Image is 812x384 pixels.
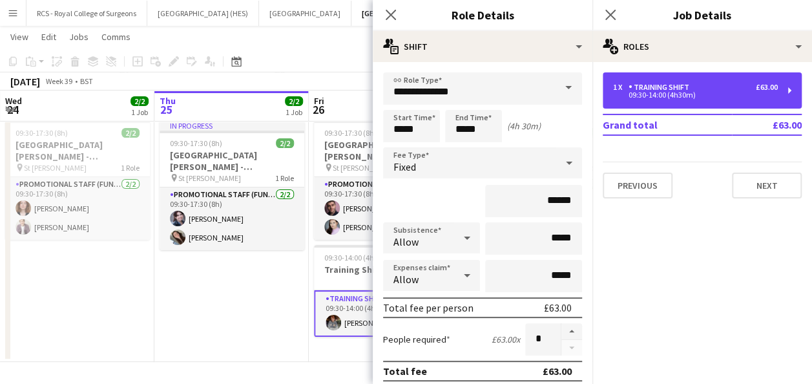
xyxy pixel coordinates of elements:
span: 09:30-14:00 (4h30m) [324,253,391,262]
button: RCS - Royal College of Surgeons [26,1,147,26]
div: [DATE] [10,75,40,88]
span: St [PERSON_NAME] [178,173,241,183]
div: Training shift [629,83,694,92]
h3: [GEOGRAPHIC_DATA][PERSON_NAME] - Fundraising [314,139,459,162]
span: 2/2 [121,128,140,138]
a: Edit [36,28,61,45]
span: 25 [158,102,176,117]
app-job-card: 09:30-17:30 (8h)2/2[GEOGRAPHIC_DATA][PERSON_NAME] - Fundraising St [PERSON_NAME]1 RolePromotional... [314,120,459,240]
span: Edit [41,31,56,43]
span: Fixed [393,160,416,173]
span: 1 Role [275,173,294,183]
span: Jobs [69,31,88,43]
span: Wed [5,95,22,107]
button: [GEOGRAPHIC_DATA] (HES) [147,1,259,26]
div: 1 Job [131,107,148,117]
h3: [GEOGRAPHIC_DATA][PERSON_NAME] - Fundraising [5,139,150,162]
span: 09:30-17:30 (8h) [16,128,68,138]
div: BST [80,76,93,86]
app-card-role: Promotional Staff (Fundraiser)2/209:30-17:30 (8h)[PERSON_NAME][PERSON_NAME] [5,177,150,240]
button: [GEOGRAPHIC_DATA] [259,1,351,26]
span: 24 [3,102,22,117]
span: Allow [393,273,419,286]
td: Grand total [603,114,732,135]
div: Shift [373,31,592,62]
app-job-card: 09:30-14:00 (4h30m)1/1Training Shift1 RoleTraining shift1/109:30-14:00 (4h30m)[PERSON_NAME] [314,245,459,337]
span: St [PERSON_NAME] [24,163,87,173]
button: Increase [561,323,582,340]
h3: Training Shift [314,264,459,275]
button: [GEOGRAPHIC_DATA][PERSON_NAME] [351,1,502,26]
div: 1 x [613,83,629,92]
a: View [5,28,34,45]
span: Allow [393,235,419,248]
span: View [10,31,28,43]
button: Previous [603,173,672,198]
a: Comms [96,28,136,45]
div: £63.00 [543,365,572,378]
span: 1 Role [121,163,140,173]
div: In progress [160,120,304,131]
div: £63.00 x [492,334,520,345]
app-card-role: Promotional Staff (Fundraiser)2/209:30-17:30 (8h)[PERSON_NAME][PERSON_NAME] [314,177,459,240]
div: Total fee [383,365,427,378]
a: Jobs [64,28,94,45]
app-card-role: Training shift1/109:30-14:00 (4h30m)[PERSON_NAME] [314,290,459,337]
span: 09:30-17:30 (8h) [324,128,377,138]
label: People required [383,334,450,345]
span: 2/2 [285,96,303,106]
span: 09:30-17:30 (8h) [170,138,222,148]
span: Fri [314,95,324,107]
h3: Job Details [592,6,812,23]
span: Thu [160,95,176,107]
div: Roles [592,31,812,62]
div: 09:30-14:00 (4h30m) [613,92,778,98]
app-job-card: 09:30-17:30 (8h)2/2[GEOGRAPHIC_DATA][PERSON_NAME] - Fundraising St [PERSON_NAME]1 RolePromotional... [5,120,150,240]
span: Week 39 [43,76,75,86]
app-card-role: Promotional Staff (Fundraiser)2/209:30-17:30 (8h)[PERSON_NAME][PERSON_NAME] [160,187,304,250]
span: 2/2 [276,138,294,148]
span: 26 [312,102,324,117]
div: Total fee per person [383,301,474,314]
button: Next [732,173,802,198]
div: (4h 30m) [507,120,541,132]
app-job-card: In progress09:30-17:30 (8h)2/2[GEOGRAPHIC_DATA][PERSON_NAME] - Fundraising St [PERSON_NAME]1 Role... [160,120,304,250]
div: £63.00 [544,301,572,314]
h3: [GEOGRAPHIC_DATA][PERSON_NAME] - Fundraising [160,149,304,173]
h3: Role Details [373,6,592,23]
div: 1 Job [286,107,302,117]
div: £63.00 [756,83,778,92]
span: St [PERSON_NAME] [333,163,395,173]
span: Comms [101,31,130,43]
span: 2/2 [130,96,149,106]
td: £63.00 [732,114,802,135]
